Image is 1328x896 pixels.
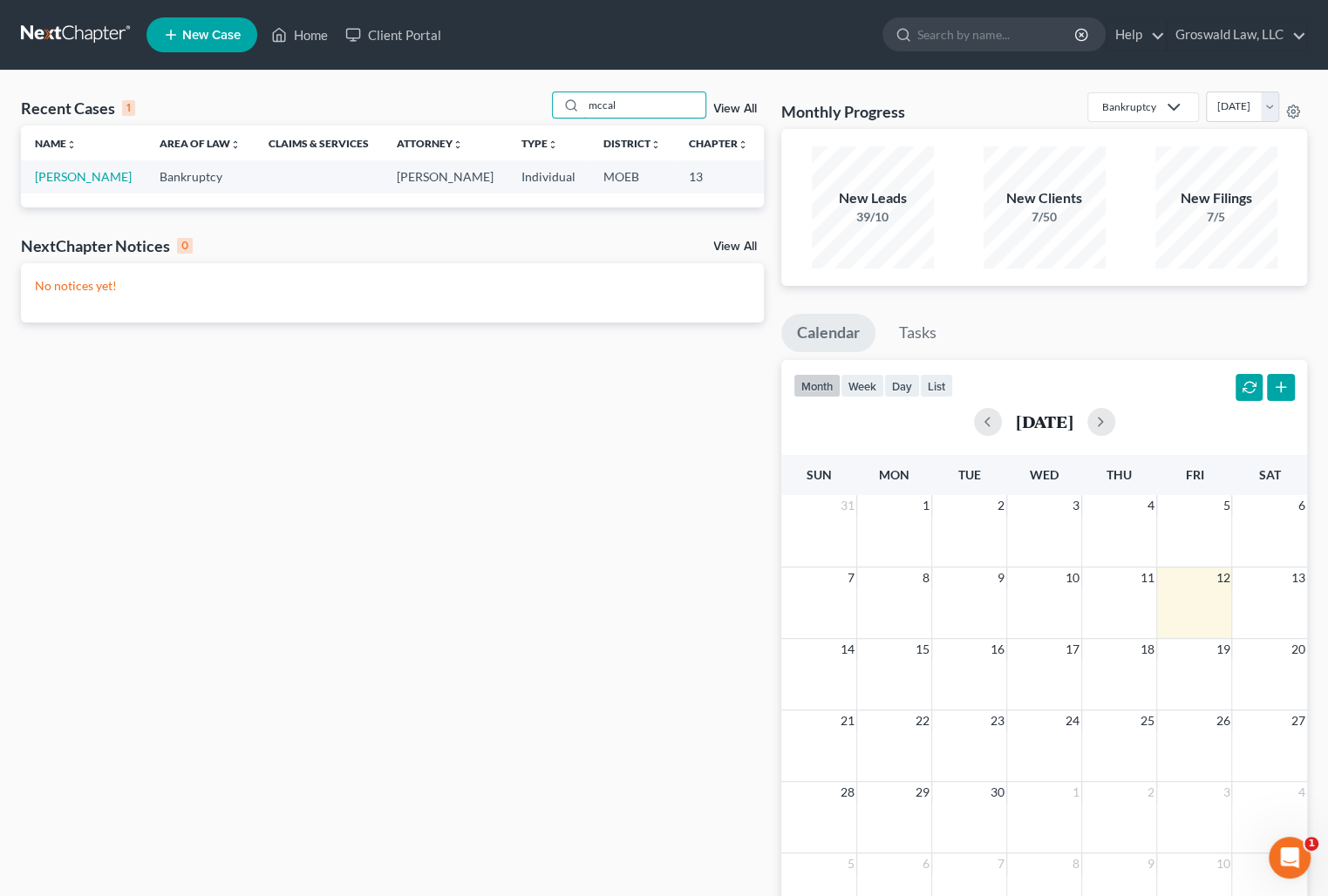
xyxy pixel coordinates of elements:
[1269,837,1311,879] iframe: Intercom live chat
[879,467,909,482] span: Mon
[984,188,1106,208] div: New Clients
[689,137,748,150] a: Chapterunfold_more
[337,19,450,51] a: Client Portal
[1214,710,1231,731] span: 26
[548,139,558,150] i: unfold_more
[453,139,463,150] i: unfold_more
[262,19,337,51] a: Home
[1290,567,1307,588] span: 13
[812,188,934,208] div: New Leads
[1064,567,1081,588] span: 10
[989,710,1006,731] span: 23
[583,92,705,118] input: Search by name...
[846,853,856,874] span: 5
[921,567,931,588] span: 8
[989,639,1006,660] span: 16
[921,853,931,874] span: 6
[1146,782,1156,803] span: 2
[839,639,856,660] span: 14
[793,374,841,397] button: month
[996,853,1006,874] span: 7
[1139,710,1156,731] span: 25
[841,374,884,397] button: week
[383,160,507,193] td: [PERSON_NAME]
[1139,639,1156,660] span: 18
[713,103,757,115] a: View All
[177,238,193,254] div: 0
[920,374,953,397] button: list
[914,639,931,660] span: 15
[921,495,931,516] span: 1
[1185,467,1203,482] span: Fri
[1016,412,1073,431] h2: [DATE]
[1167,19,1306,51] a: Groswald Law, LLC
[1214,567,1231,588] span: 12
[1071,782,1081,803] span: 1
[839,495,856,516] span: 31
[35,137,77,150] a: Nameunfold_more
[1064,710,1081,731] span: 24
[1258,467,1280,482] span: Sat
[146,160,255,193] td: Bankruptcy
[957,467,980,482] span: Tue
[781,101,905,122] h3: Monthly Progress
[1155,208,1277,226] div: 7/5
[255,126,383,160] th: Claims & Services
[35,169,132,184] a: [PERSON_NAME]
[1214,853,1231,874] span: 10
[914,782,931,803] span: 29
[230,139,241,150] i: unfold_more
[1297,495,1307,516] span: 6
[1304,837,1318,851] span: 1
[589,160,675,193] td: MOEB
[984,208,1106,226] div: 7/50
[160,137,241,150] a: Area of Lawunfold_more
[21,98,135,119] div: Recent Cases
[996,495,1006,516] span: 2
[1146,495,1156,516] span: 4
[1297,782,1307,803] span: 4
[839,710,856,731] span: 21
[507,160,589,193] td: Individual
[807,467,832,482] span: Sun
[1146,853,1156,874] span: 9
[66,139,77,150] i: unfold_more
[762,160,846,193] td: 25-41005
[1155,188,1277,208] div: New Filings
[713,241,757,253] a: View All
[884,374,920,397] button: day
[1071,853,1081,874] span: 8
[917,18,1077,51] input: Search by name...
[738,139,748,150] i: unfold_more
[1214,639,1231,660] span: 19
[521,137,558,150] a: Typeunfold_more
[35,277,750,295] p: No notices yet!
[21,235,193,256] div: NextChapter Notices
[812,208,934,226] div: 39/10
[1290,639,1307,660] span: 20
[1221,495,1231,516] span: 5
[781,314,875,352] a: Calendar
[1071,495,1081,516] span: 3
[1030,467,1059,482] span: Wed
[839,782,856,803] span: 28
[989,782,1006,803] span: 30
[650,139,661,150] i: unfold_more
[846,567,856,588] span: 7
[1221,782,1231,803] span: 3
[1290,710,1307,731] span: 27
[675,160,762,193] td: 13
[914,710,931,731] span: 22
[1139,567,1156,588] span: 11
[996,567,1006,588] span: 9
[603,137,661,150] a: Districtunfold_more
[1102,99,1156,114] div: Bankruptcy
[397,137,463,150] a: Attorneyunfold_more
[122,100,135,116] div: 1
[883,314,952,352] a: Tasks
[1107,19,1165,51] a: Help
[1064,639,1081,660] span: 17
[1107,467,1132,482] span: Thu
[182,29,241,42] span: New Case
